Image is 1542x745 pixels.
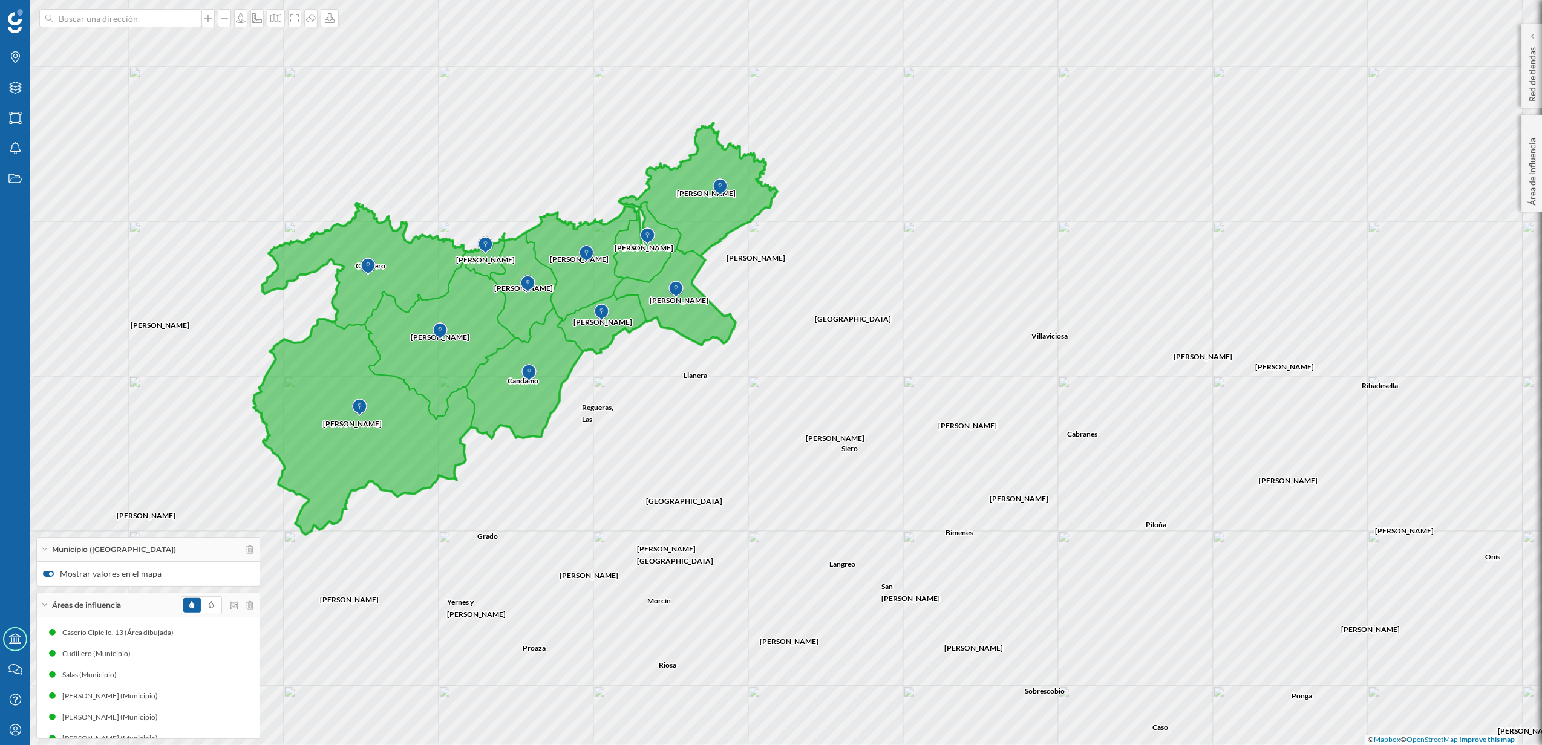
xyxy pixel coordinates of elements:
[351,395,367,420] img: Marker
[593,301,609,325] img: Marker
[52,544,176,555] span: Municipio ([GEOGRAPHIC_DATA])
[8,9,23,33] img: Geoblink Logo
[62,648,137,660] div: Cudillero (Municipio)
[668,278,683,302] img: Marker
[521,361,536,385] img: Marker
[24,8,67,19] span: Soporte
[1406,735,1458,744] a: OpenStreetMap
[43,568,253,580] label: Mostrar valores en el mapa
[432,319,447,343] img: Marker
[639,224,655,249] img: Marker
[62,690,164,702] div: [PERSON_NAME] (Municipio)
[1365,735,1518,745] div: © ©
[1526,133,1538,206] p: Área de influencia
[1459,735,1515,744] a: Improve this map
[1526,42,1538,102] p: Red de tiendas
[360,255,375,279] img: Marker
[520,272,535,296] img: Marker
[62,711,164,723] div: [PERSON_NAME] (Municipio)
[62,626,180,639] div: Caserío Cipiello, 13 (Área dibujada)
[578,242,593,266] img: Marker
[712,175,727,200] img: Marker
[52,600,121,611] span: Áreas de influencia
[62,669,123,681] div: Salas (Municipio)
[1374,735,1400,744] a: Mapbox
[62,732,164,744] div: [PERSON_NAME] (Municipio)
[477,233,492,258] img: Marker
